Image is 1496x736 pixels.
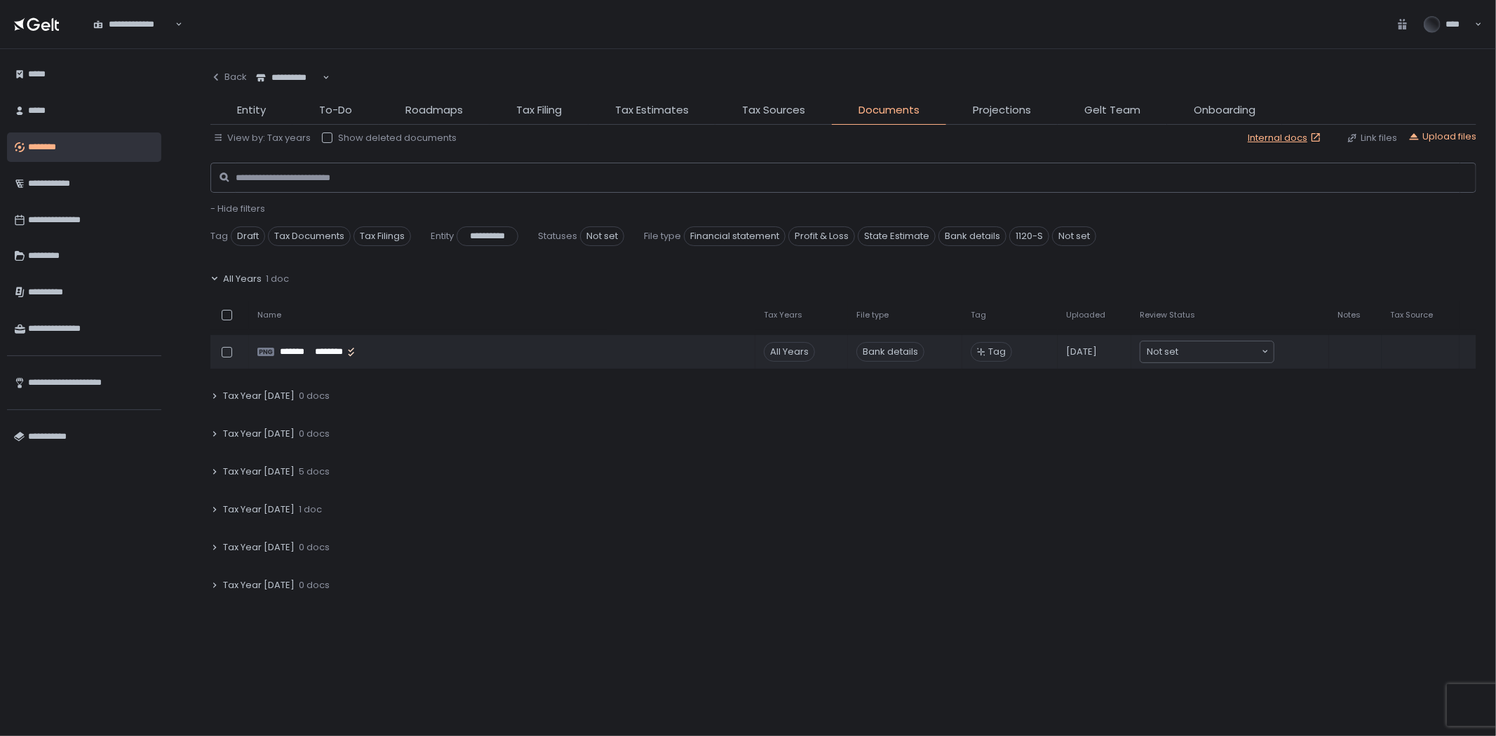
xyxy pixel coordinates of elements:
[405,102,463,118] span: Roadmaps
[971,310,986,320] span: Tag
[321,71,321,85] input: Search for option
[1140,341,1274,362] div: Search for option
[973,102,1031,118] span: Projections
[856,342,924,362] div: Bank details
[210,230,228,243] span: Tag
[223,465,295,478] span: Tax Year [DATE]
[299,503,322,516] span: 1 doc
[1009,226,1049,246] span: 1120-S
[247,63,330,93] div: Search for option
[84,9,182,39] div: Search for option
[1390,310,1433,320] span: Tax Source
[173,18,174,32] input: Search for option
[319,102,352,118] span: To-Do
[1066,346,1097,358] span: [DATE]
[257,310,281,320] span: Name
[268,226,351,246] span: Tax Documents
[213,132,311,144] button: View by: Tax years
[210,203,265,215] button: - Hide filters
[764,342,815,362] div: All Years
[788,226,855,246] span: Profit & Loss
[1052,226,1096,246] span: Not set
[353,226,411,246] span: Tax Filings
[858,102,919,118] span: Documents
[684,226,786,246] span: Financial statement
[1347,132,1397,144] button: Link files
[299,390,330,402] span: 0 docs
[644,230,681,243] span: File type
[615,102,689,118] span: Tax Estimates
[223,579,295,592] span: Tax Year [DATE]
[299,579,330,592] span: 0 docs
[1178,345,1260,359] input: Search for option
[299,465,330,478] span: 5 docs
[210,202,265,215] span: - Hide filters
[231,226,265,246] span: Draft
[1248,132,1324,144] a: Internal docs
[938,226,1006,246] span: Bank details
[266,273,289,285] span: 1 doc
[1147,345,1178,359] span: Not set
[538,230,577,243] span: Statuses
[431,230,454,243] span: Entity
[988,346,1006,358] span: Tag
[210,63,247,91] button: Back
[516,102,562,118] span: Tax Filing
[580,226,624,246] span: Not set
[223,428,295,440] span: Tax Year [DATE]
[1337,310,1361,320] span: Notes
[764,310,802,320] span: Tax Years
[299,428,330,440] span: 0 docs
[858,226,936,246] span: State Estimate
[223,503,295,516] span: Tax Year [DATE]
[1084,102,1140,118] span: Gelt Team
[223,390,295,402] span: Tax Year [DATE]
[210,71,247,83] div: Back
[299,541,330,554] span: 0 docs
[1140,310,1195,320] span: Review Status
[856,310,889,320] span: File type
[1408,130,1476,143] button: Upload files
[223,273,262,285] span: All Years
[1066,310,1105,320] span: Uploaded
[237,102,266,118] span: Entity
[742,102,805,118] span: Tax Sources
[1194,102,1255,118] span: Onboarding
[223,541,295,554] span: Tax Year [DATE]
